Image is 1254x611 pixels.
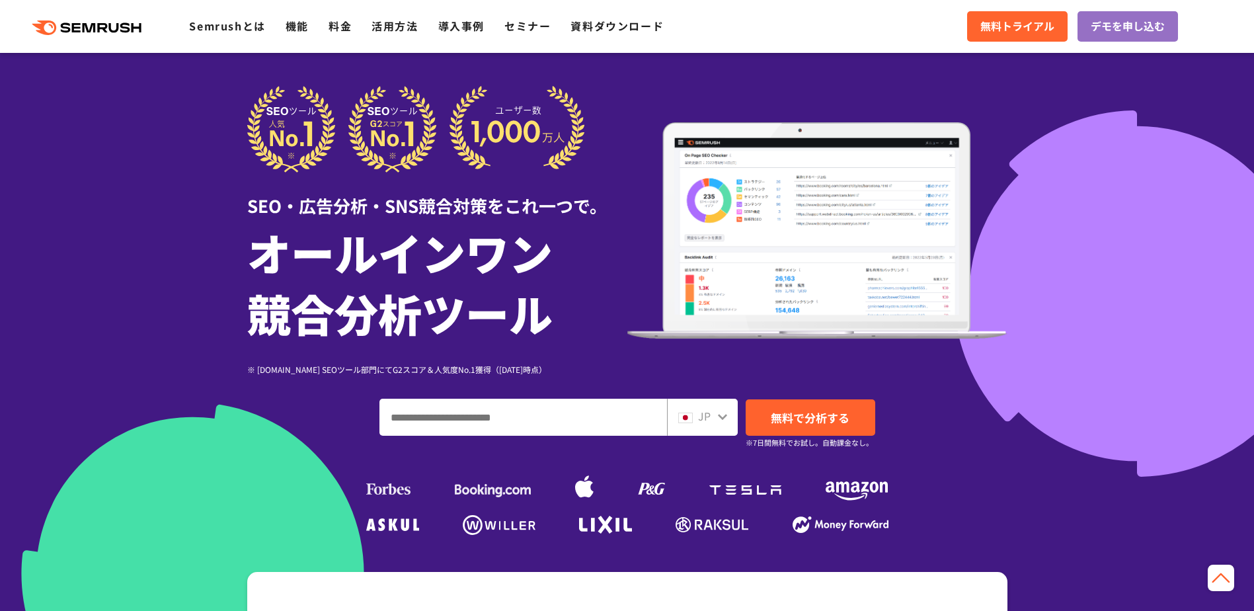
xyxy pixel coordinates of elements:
a: 無料トライアル [967,11,1068,42]
a: Semrushとは [189,18,265,34]
a: 機能 [286,18,309,34]
input: ドメイン、キーワードまたはURLを入力してください [380,399,666,435]
span: 無料で分析する [771,409,849,426]
small: ※7日間無料でお試し。自動課金なし。 [746,436,873,449]
span: 無料トライアル [980,18,1054,35]
a: 資料ダウンロード [570,18,664,34]
a: セミナー [504,18,551,34]
a: 活用方法 [372,18,418,34]
span: JP [698,408,711,424]
div: ※ [DOMAIN_NAME] SEOツール部門にてG2スコア＆人気度No.1獲得（[DATE]時点） [247,363,627,376]
span: デモを申し込む [1091,18,1165,35]
a: 無料で分析する [746,399,875,436]
a: デモを申し込む [1078,11,1178,42]
iframe: Help widget launcher [1136,559,1239,596]
a: 料金 [329,18,352,34]
a: 導入事例 [438,18,485,34]
div: SEO・広告分析・SNS競合対策をこれ一つで。 [247,173,627,218]
h1: オールインワン 競合分析ツール [247,222,627,343]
